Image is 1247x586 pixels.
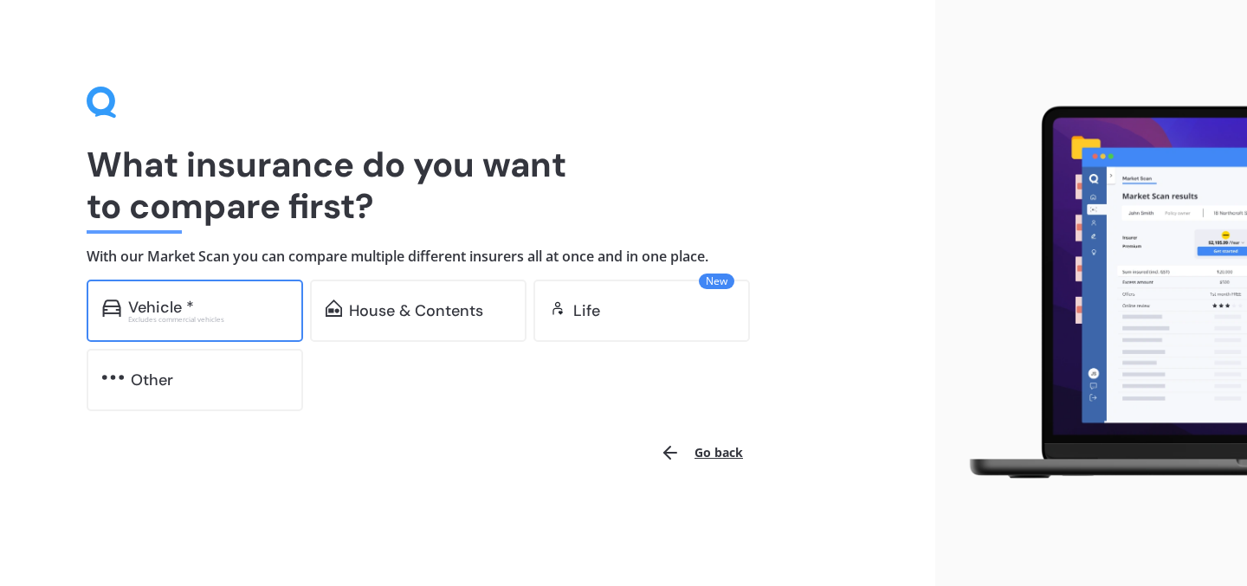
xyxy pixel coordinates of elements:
img: laptop.webp [949,98,1247,489]
img: other.81dba5aafe580aa69f38.svg [102,369,124,386]
div: Excludes commercial vehicles [128,316,288,323]
h4: With our Market Scan you can compare multiple different insurers all at once and in one place. [87,248,849,266]
div: House & Contents [349,302,483,319]
div: Life [573,302,600,319]
div: Other [131,371,173,389]
div: Vehicle * [128,299,194,316]
img: car.f15378c7a67c060ca3f3.svg [102,299,121,317]
img: home-and-contents.b802091223b8502ef2dd.svg [326,299,342,317]
button: Go back [649,432,753,473]
h1: What insurance do you want to compare first? [87,144,849,227]
img: life.f720d6a2d7cdcd3ad642.svg [549,299,566,317]
span: New [699,274,734,289]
